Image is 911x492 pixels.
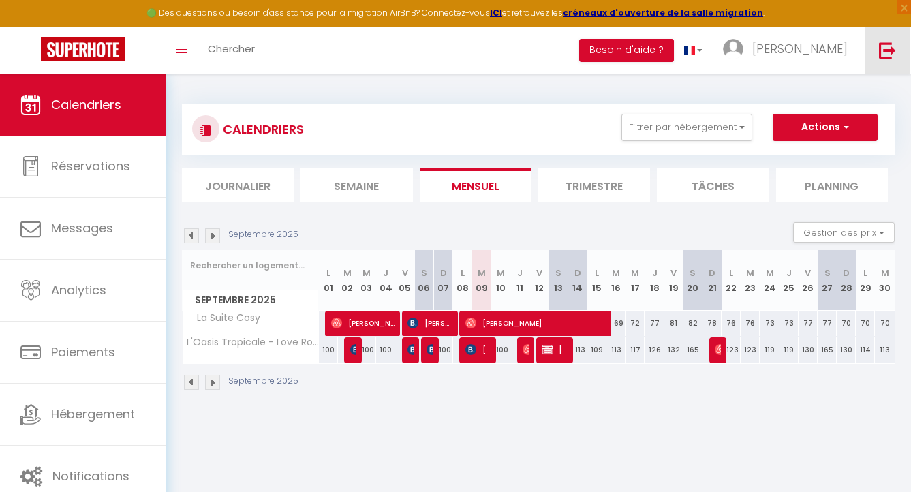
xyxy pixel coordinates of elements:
[606,311,626,336] div: 69
[621,114,752,141] button: Filtrer par hébergement
[357,250,376,311] th: 03
[51,343,115,360] span: Paiements
[723,39,743,59] img: ...
[645,311,664,336] div: 77
[395,250,414,311] th: 05
[536,266,542,279] abbr: V
[402,266,408,279] abbr: V
[465,337,491,363] span: [PERSON_NAME]
[856,311,875,336] div: 70
[881,266,889,279] abbr: M
[421,266,427,279] abbr: S
[529,250,549,311] th: 12
[587,337,606,363] div: 109
[741,250,760,311] th: 23
[219,114,304,144] h3: CALENDRIERS
[376,337,395,363] div: 100
[407,337,414,363] span: Puter [PERSON_NAME]
[338,250,357,311] th: 02
[185,337,321,348] span: L'Oasis Tropicale - Love Room
[490,7,502,18] strong: ICI
[657,168,769,202] li: Tâches
[690,266,696,279] abbr: S
[420,168,531,202] li: Mensuel
[555,266,561,279] abbr: S
[182,168,294,202] li: Journalier
[818,250,837,311] th: 27
[805,266,811,279] abbr: V
[478,266,486,279] abbr: M
[722,337,741,363] div: 123
[357,337,376,363] div: 100
[779,250,799,311] th: 25
[760,337,779,363] div: 119
[779,337,799,363] div: 119
[183,290,318,310] span: Septembre 2025
[626,250,645,311] th: 17
[440,266,447,279] abbr: D
[741,311,760,336] div: 76
[760,311,779,336] div: 73
[228,375,298,388] p: Septembre 2025
[414,250,433,311] th: 06
[875,337,895,363] div: 113
[434,337,453,363] div: 100
[837,250,856,311] th: 28
[863,266,867,279] abbr: L
[326,266,330,279] abbr: L
[319,250,338,311] th: 01
[779,311,799,336] div: 73
[579,39,674,62] button: Besoin d'aide ?
[793,222,895,243] button: Gestion des prix
[752,40,848,57] span: [PERSON_NAME]
[652,266,658,279] abbr: J
[510,250,529,311] th: 11
[645,250,664,311] th: 18
[376,250,395,311] th: 04
[497,266,505,279] abbr: M
[683,250,702,311] th: 20
[670,266,677,279] abbr: V
[612,266,620,279] abbr: M
[746,266,754,279] abbr: M
[190,253,311,278] input: Rechercher un logement...
[683,337,702,363] div: 165
[606,337,626,363] div: 113
[709,266,715,279] abbr: D
[362,266,371,279] abbr: M
[11,5,52,46] button: Ouvrir le widget de chat LiveChat
[542,337,567,363] span: [PERSON_NAME]
[41,37,125,61] img: Super Booking
[837,311,856,336] div: 70
[563,7,763,18] a: créneaux d'ouverture de la salle migration
[51,219,113,236] span: Messages
[702,311,722,336] div: 78
[383,266,388,279] abbr: J
[517,266,523,279] abbr: J
[856,337,875,363] div: 114
[51,405,135,422] span: Hébergement
[741,337,760,363] div: 123
[568,250,587,311] th: 14
[645,337,664,363] div: 126
[626,337,645,363] div: 117
[51,157,130,174] span: Réservations
[760,250,779,311] th: 24
[856,250,875,311] th: 29
[538,168,650,202] li: Trimestre
[664,250,683,311] th: 19
[491,337,510,363] div: 100
[879,42,896,59] img: logout
[51,281,106,298] span: Analytics
[702,250,722,311] th: 21
[300,168,412,202] li: Semaine
[722,250,741,311] th: 22
[786,266,792,279] abbr: J
[51,96,121,113] span: Calendriers
[595,266,599,279] abbr: L
[574,266,581,279] abbr: D
[664,337,683,363] div: 132
[331,310,395,336] span: [PERSON_NAME]
[568,337,587,363] div: 113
